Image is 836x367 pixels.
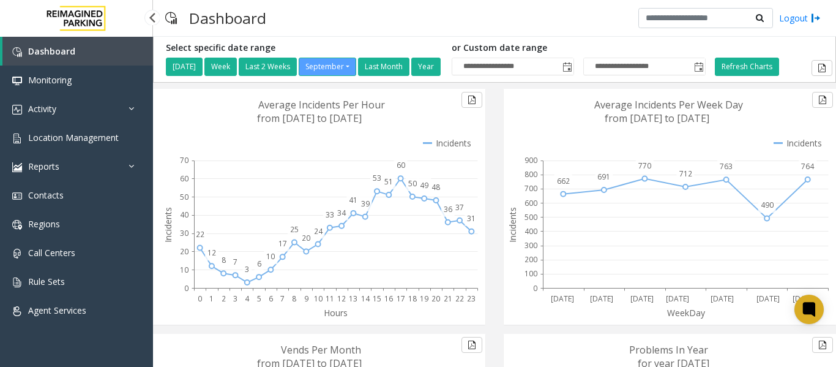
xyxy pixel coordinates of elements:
[166,43,442,53] h5: Select specific date range
[373,173,381,183] text: 53
[452,43,706,53] h5: or Custom date range
[597,172,610,182] text: 691
[349,195,357,205] text: 41
[812,60,832,76] button: Export to pdf
[358,58,409,76] button: Last Month
[180,265,188,275] text: 10
[198,293,202,304] text: 0
[811,12,821,25] img: logout
[461,337,482,353] button: Export to pdf
[28,74,72,86] span: Monitoring
[12,47,22,57] img: 'icon'
[269,293,273,304] text: 6
[408,293,417,304] text: 18
[524,268,537,279] text: 100
[420,180,428,191] text: 49
[204,58,237,76] button: Week
[324,307,348,319] text: Hours
[302,233,310,243] text: 20
[183,3,272,33] h3: Dashboard
[630,293,654,304] text: [DATE]
[524,198,537,208] text: 600
[524,240,537,251] text: 300
[233,257,237,267] text: 7
[290,224,299,235] text: 25
[180,228,188,238] text: 30
[12,134,22,143] img: 'icon'
[162,207,174,243] text: Incidents
[524,212,537,222] text: 500
[12,249,22,259] img: 'icon'
[590,293,613,304] text: [DATE]
[266,251,275,262] text: 10
[180,210,188,220] text: 40
[28,161,59,172] span: Reports
[361,293,370,304] text: 14
[384,176,393,187] text: 51
[28,276,65,287] span: Rule Sets
[337,208,346,218] text: 34
[280,293,285,304] text: 7
[461,92,482,108] button: Export to pdf
[326,210,334,220] text: 33
[281,343,361,357] text: Vends Per Month
[692,58,705,75] span: Toggle popup
[209,293,214,304] text: 1
[524,169,537,180] text: 800
[524,155,537,165] text: 900
[431,182,440,192] text: 48
[667,307,706,319] text: WeekDay
[239,58,297,76] button: Last 2 Weeks
[222,293,226,304] text: 2
[207,248,216,258] text: 12
[245,293,250,304] text: 4
[373,293,381,304] text: 15
[524,226,537,236] text: 400
[12,76,22,86] img: 'icon'
[28,247,75,259] span: Call Centers
[233,293,237,304] text: 3
[245,264,249,274] text: 3
[779,12,821,25] a: Logout
[666,293,689,304] text: [DATE]
[28,132,119,143] span: Location Management
[12,105,22,115] img: 'icon'
[551,293,574,304] text: [DATE]
[326,293,334,304] text: 11
[12,278,22,287] img: 'icon'
[28,45,75,57] span: Dashboard
[180,155,188,165] text: 70
[715,58,779,76] button: Refresh Charts
[12,306,22,316] img: 'icon'
[638,161,651,171] text: 770
[28,305,86,316] span: Agent Services
[165,3,177,33] img: pageIcon
[349,293,357,304] text: 13
[257,112,362,125] text: from [DATE] to [DATE]
[28,189,64,201] span: Contacts
[420,293,428,304] text: 19
[384,293,393,304] text: 16
[444,293,452,304] text: 21
[533,283,537,293] text: 0
[812,92,833,108] button: Export to pdf
[801,161,815,172] text: 764
[222,255,226,265] text: 8
[524,183,537,194] text: 700
[467,293,476,304] text: 23
[28,103,56,115] span: Activity
[180,246,188,257] text: 20
[196,229,204,240] text: 22
[337,293,346,304] text: 12
[184,283,188,293] text: 0
[761,200,774,210] text: 490
[557,176,570,186] text: 662
[560,58,573,75] span: Toggle popup
[455,202,464,213] text: 37
[679,168,692,179] text: 712
[258,98,385,112] text: Average Incidents Per Hour
[524,254,537,265] text: 200
[629,343,708,357] text: Problems In Year
[408,178,417,189] text: 50
[507,207,518,243] text: Incidents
